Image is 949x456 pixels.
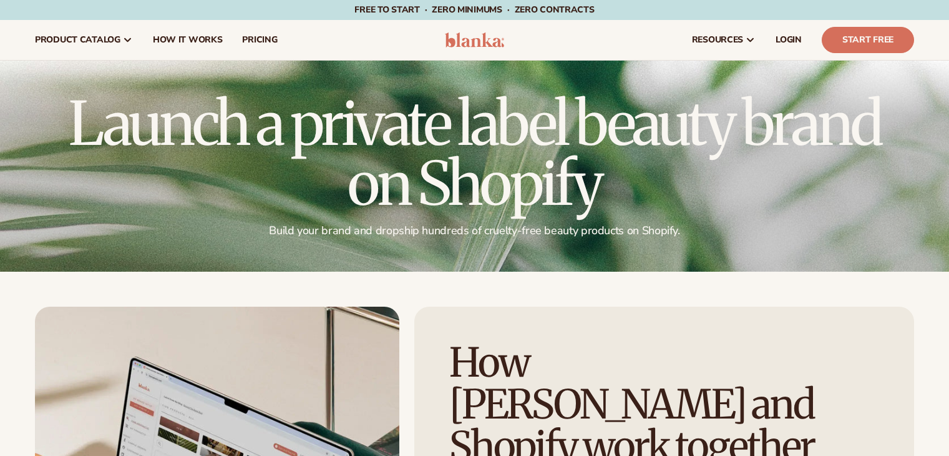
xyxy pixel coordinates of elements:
span: resources [692,35,743,45]
p: Build your brand and dropship hundreds of cruelty-free beauty products on Shopify. [35,224,914,238]
span: How It Works [153,35,223,45]
span: LOGIN [776,35,802,45]
span: Free to start · ZERO minimums · ZERO contracts [354,4,594,16]
a: product catalog [25,20,143,60]
h1: Launch a private label beauty brand on Shopify [35,94,914,214]
a: LOGIN [766,20,812,60]
img: logo [445,32,504,47]
span: pricing [242,35,277,45]
span: product catalog [35,35,120,45]
a: resources [682,20,766,60]
a: How It Works [143,20,233,60]
a: pricing [232,20,287,60]
a: Start Free [822,27,914,53]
